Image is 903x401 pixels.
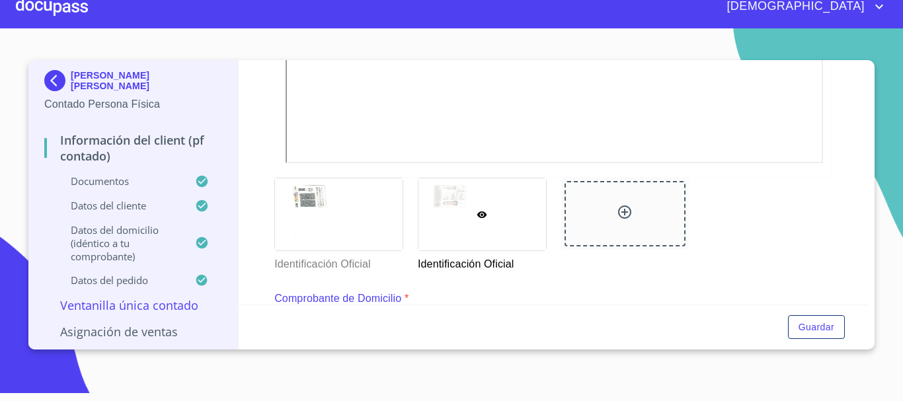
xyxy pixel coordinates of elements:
p: Datos del cliente [44,199,195,212]
span: Guardar [799,319,834,336]
div: [PERSON_NAME] [PERSON_NAME] [44,70,222,96]
p: Asignación de Ventas [44,324,222,340]
img: Identificación Oficial [275,178,403,250]
p: Información del Client (PF contado) [44,132,222,164]
p: Comprobante de Domicilio [274,291,401,307]
p: [PERSON_NAME] [PERSON_NAME] [71,70,222,91]
button: Guardar [788,315,845,340]
p: Identificación Oficial [418,251,545,272]
p: Contado Persona Física [44,96,222,112]
img: Docupass spot blue [44,70,71,91]
p: Documentos [44,174,195,188]
p: Datos del domicilio (idéntico a tu comprobante) [44,223,195,263]
p: Datos del pedido [44,273,195,287]
p: Identificación Oficial [274,251,402,272]
p: Ventanilla única contado [44,297,222,313]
